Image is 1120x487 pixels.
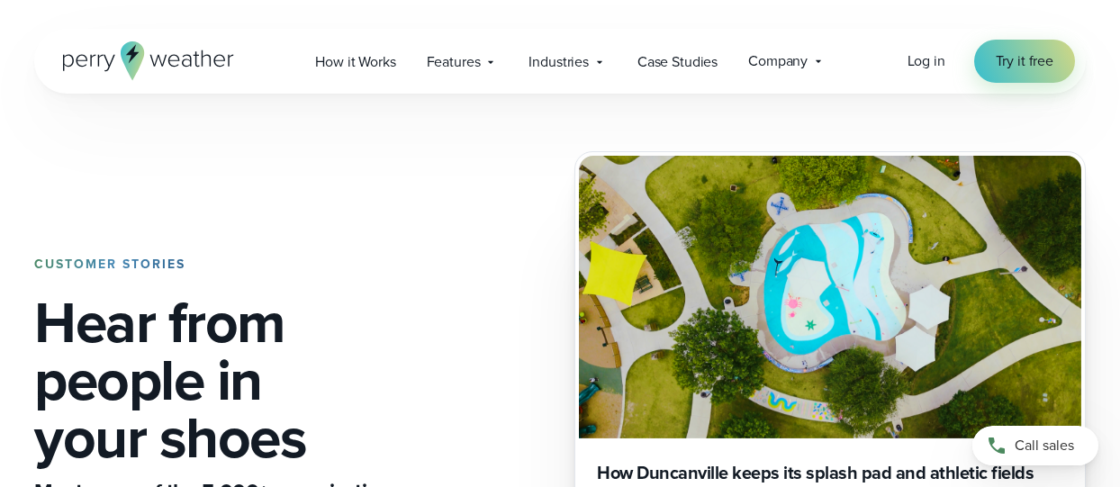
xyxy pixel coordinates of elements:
[622,43,733,80] a: Case Studies
[908,50,945,71] span: Log in
[974,40,1075,83] a: Try it free
[637,51,718,73] span: Case Studies
[996,50,1053,72] span: Try it free
[34,255,185,274] strong: CUSTOMER STORIES
[972,426,1098,465] a: Call sales
[300,43,411,80] a: How it Works
[528,51,589,73] span: Industries
[315,51,395,73] span: How it Works
[427,51,481,73] span: Features
[579,156,1081,438] img: Duncanville Splash Pad
[908,50,945,72] a: Log in
[748,50,808,72] span: Company
[34,293,456,466] h1: Hear from people in your shoes
[1015,435,1074,456] span: Call sales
